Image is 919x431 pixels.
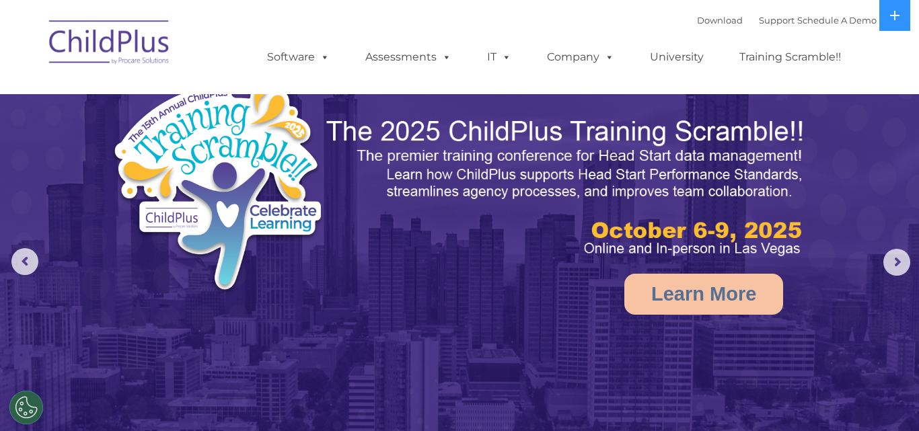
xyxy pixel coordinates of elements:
a: IT [474,44,525,71]
img: ChildPlus by Procare Solutions [42,11,177,78]
a: University [636,44,717,71]
a: Company [534,44,628,71]
a: Software [254,44,343,71]
a: Assessments [352,44,465,71]
a: Training Scramble!! [726,44,854,71]
a: Schedule A Demo [797,15,877,26]
font: | [697,15,877,26]
a: Download [697,15,743,26]
a: Learn More [624,274,783,315]
a: Support [759,15,795,26]
button: Cookies Settings [9,391,43,424]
